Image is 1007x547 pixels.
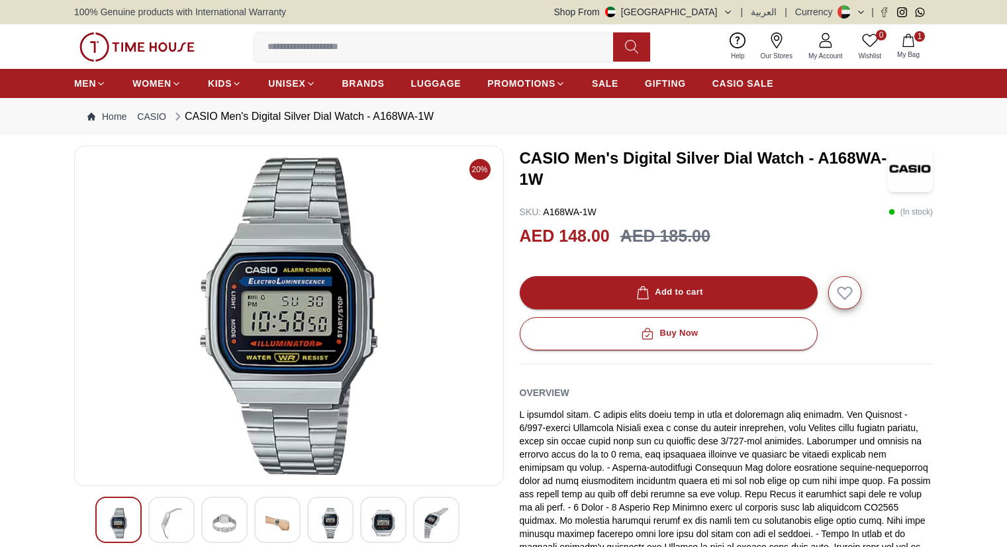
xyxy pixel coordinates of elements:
span: 0 [876,30,887,40]
img: CASIO Men's Digital Silver Dial Watch - A168WA-1W [107,508,130,538]
a: Instagram [897,7,907,17]
span: Our Stores [755,51,798,61]
span: 1 [914,31,925,42]
nav: Breadcrumb [74,98,933,135]
span: BRANDS [342,77,385,90]
span: CASIO SALE [712,77,774,90]
div: Buy Now [638,326,698,341]
span: | [871,5,874,19]
a: Our Stores [753,30,800,64]
a: KIDS [208,72,242,95]
img: CASIO Men's Digital Silver Dial Watch - A168WA-1W [265,508,289,538]
img: ... [79,32,195,62]
a: BRANDS [342,72,385,95]
span: | [785,5,787,19]
span: KIDS [208,77,232,90]
a: Help [723,30,753,64]
a: CASIO SALE [712,72,774,95]
button: Buy Now [520,317,818,350]
span: MEN [74,77,96,90]
span: 100% Genuine products with International Warranty [74,5,286,19]
span: SKU : [520,207,542,217]
button: Shop From[GEOGRAPHIC_DATA] [554,5,733,19]
a: GIFTING [645,72,686,95]
button: Add to cart [520,276,818,309]
h3: CASIO Men's Digital Silver Dial Watch - A168WA-1W [520,148,888,190]
span: Wishlist [853,51,887,61]
a: Facebook [879,7,889,17]
a: PROMOTIONS [487,72,565,95]
img: United Arab Emirates [605,7,616,17]
span: 20% [469,159,491,180]
button: 1My Bag [889,31,928,62]
span: GIFTING [645,77,686,90]
img: CASIO Men's Digital Silver Dial Watch - A168WA-1W [160,508,183,538]
a: WOMEN [132,72,181,95]
h3: AED 185.00 [620,224,710,249]
span: Help [726,51,750,61]
a: UNISEX [268,72,315,95]
img: CASIO Men's Digital Silver Dial Watch - A168WA-1W [371,508,395,538]
img: CASIO Men's Digital Silver Dial Watch - A168WA-1W [213,508,236,538]
h2: AED 148.00 [520,224,610,249]
span: My Bag [892,50,925,60]
span: WOMEN [132,77,171,90]
div: Add to cart [634,285,703,300]
a: Home [87,110,126,123]
p: ( In stock ) [888,205,933,219]
span: LUGGAGE [411,77,461,90]
img: CASIO Men's Digital Silver Dial Watch - A168WA-1W [318,508,342,538]
div: CASIO Men's Digital Silver Dial Watch - A168WA-1W [171,109,434,124]
span: SALE [592,77,618,90]
img: CASIO Men's Digital Silver Dial Watch - A168WA-1W [85,157,493,475]
a: SALE [592,72,618,95]
span: My Account [803,51,848,61]
span: | [741,5,743,19]
a: MEN [74,72,106,95]
a: 0Wishlist [851,30,889,64]
div: Currency [795,5,838,19]
a: CASIO [137,110,166,123]
span: PROMOTIONS [487,77,555,90]
img: CASIO Men's Digital Silver Dial Watch - A168WA-1W [424,508,448,538]
img: CASIO Men's Digital Silver Dial Watch - A168WA-1W [888,146,933,192]
h2: Overview [520,383,569,403]
a: Whatsapp [915,7,925,17]
span: UNISEX [268,77,305,90]
p: A168WA-1W [520,205,597,219]
button: العربية [751,5,777,19]
a: LUGGAGE [411,72,461,95]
